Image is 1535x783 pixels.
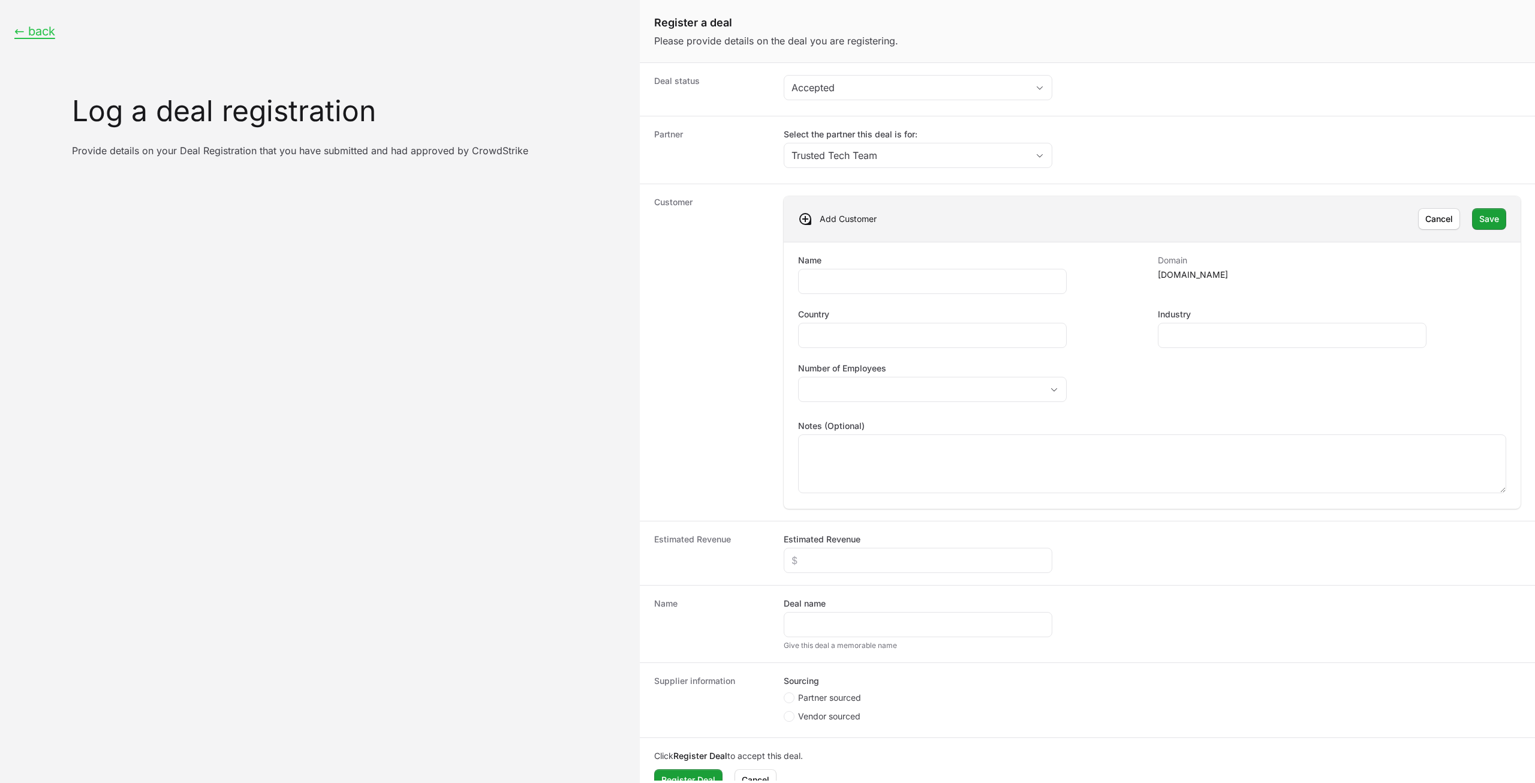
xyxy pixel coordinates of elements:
dt: Estimated Revenue [654,533,769,573]
b: Register Deal [673,751,727,761]
span: Save [1479,212,1499,226]
dt: Supplier information [654,675,769,725]
button: Accepted [784,76,1052,100]
h1: Log a deal registration [72,97,625,125]
span: Vendor sourced [798,710,860,722]
dt: Partner [654,128,769,172]
label: Name [798,254,821,266]
button: Cancel [1418,208,1460,230]
label: Select the partner this deal is for: [784,128,1052,140]
p: Domain [1158,254,1506,266]
input: $ [791,553,1045,568]
label: Estimated Revenue [784,533,860,545]
label: Industry [1158,308,1191,320]
span: Cancel [1425,212,1453,226]
dt: Customer [654,196,769,509]
label: Notes (Optional) [798,420,1506,432]
div: Accepted [791,80,1028,95]
dl: Create activity form [640,63,1535,738]
span: Partner sourced [798,692,861,704]
label: Deal name [784,598,826,610]
p: Provide details on your Deal Registration that you have submitted and had approved by CrowdStrike [72,145,609,157]
legend: Sourcing [784,675,819,687]
label: Number of Employees [798,362,1067,374]
dt: Name [654,598,769,650]
button: ← back [14,24,55,39]
p: Click to accept this deal. [654,750,1521,762]
div: Open [1028,143,1052,167]
h1: Register a deal [654,14,1521,31]
p: Add Customer [820,213,877,225]
p: [DOMAIN_NAME] [1158,269,1506,281]
label: Country [798,308,829,320]
p: Please provide details on the deal you are registering. [654,34,1521,48]
div: Give this deal a memorable name [784,641,1052,650]
dt: Deal status [654,75,769,104]
button: Save [1472,208,1506,230]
